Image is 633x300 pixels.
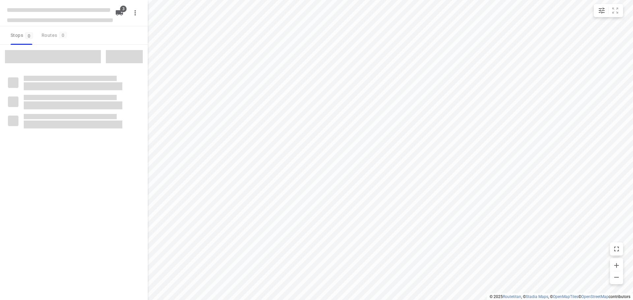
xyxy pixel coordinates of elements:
[553,294,578,299] a: OpenMapTiles
[581,294,609,299] a: OpenStreetMap
[526,294,548,299] a: Stadia Maps
[503,294,521,299] a: Routetitan
[594,4,623,17] div: small contained button group
[490,294,630,299] li: © 2025 , © , © © contributors
[595,4,608,17] button: Map settings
